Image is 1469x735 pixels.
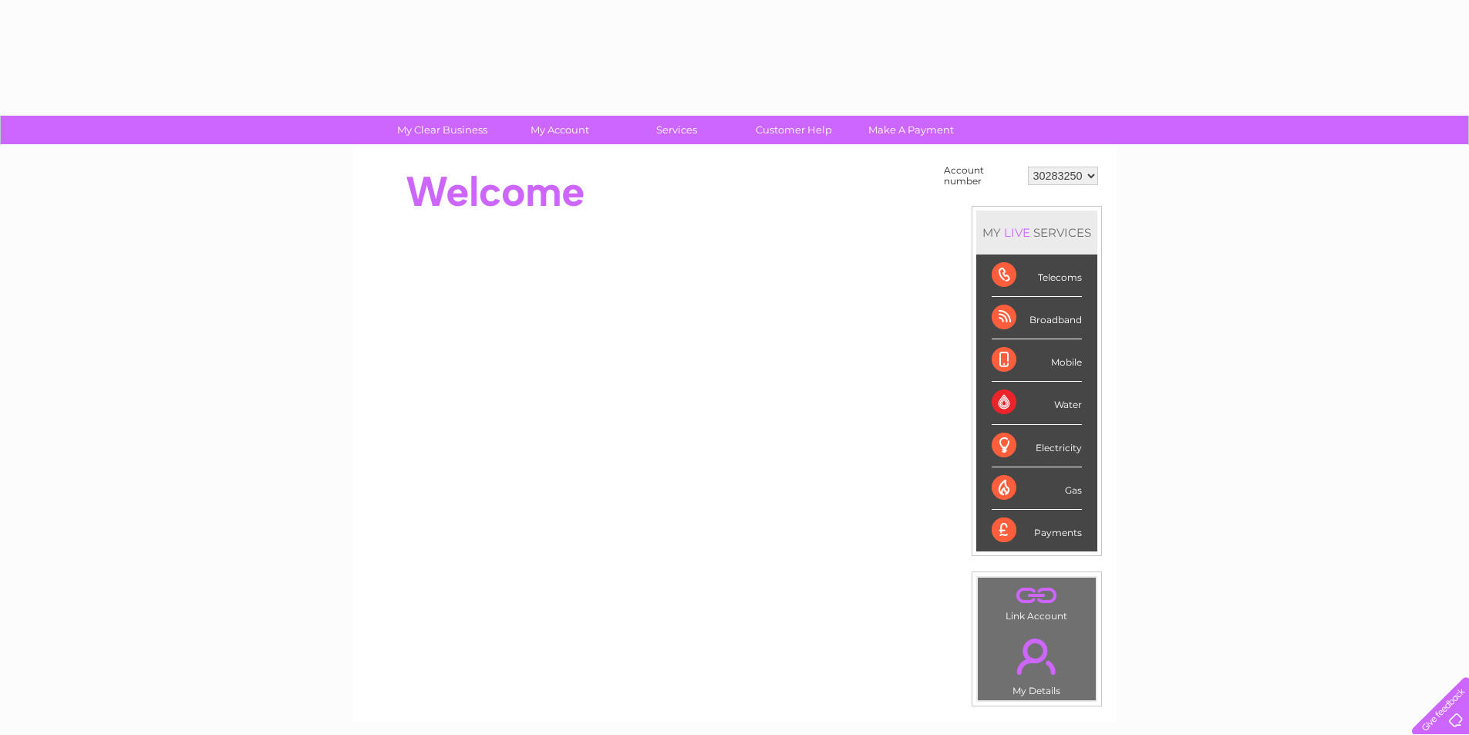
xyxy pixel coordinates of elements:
div: Telecoms [992,255,1082,297]
a: . [982,582,1092,609]
a: My Account [496,116,623,144]
a: Services [613,116,740,144]
div: Electricity [992,425,1082,467]
div: Broadband [992,297,1082,339]
div: Water [992,382,1082,424]
div: Mobile [992,339,1082,382]
div: LIVE [1001,225,1033,240]
a: My Clear Business [379,116,506,144]
div: MY SERVICES [976,211,1097,255]
div: Gas [992,467,1082,510]
a: Customer Help [730,116,857,144]
td: Link Account [977,577,1097,625]
a: . [982,629,1092,683]
div: Payments [992,510,1082,551]
a: Make A Payment [847,116,975,144]
td: My Details [977,625,1097,701]
td: Account number [940,161,1024,190]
